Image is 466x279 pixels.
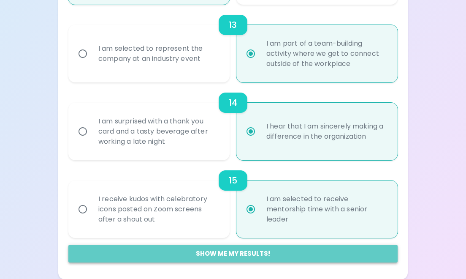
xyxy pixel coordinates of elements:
[92,33,225,74] div: I am selected to represent the company at an industry event
[68,245,398,263] button: Show me my results!
[92,184,225,235] div: I receive kudos with celebratory icons posted on Zoom screens after a shout out
[229,174,237,187] h6: 15
[260,111,393,152] div: I hear that I am sincerely making a difference in the organization
[68,82,398,160] div: choice-group-check
[68,5,398,82] div: choice-group-check
[229,96,237,109] h6: 14
[92,106,225,157] div: I am surprised with a thank you card and a tasty beverage after working a late night
[229,18,237,32] h6: 13
[260,184,393,235] div: I am selected to receive mentorship time with a senior leader
[68,160,398,238] div: choice-group-check
[260,28,393,79] div: I am part of a team-building activity where we get to connect outside of the workplace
